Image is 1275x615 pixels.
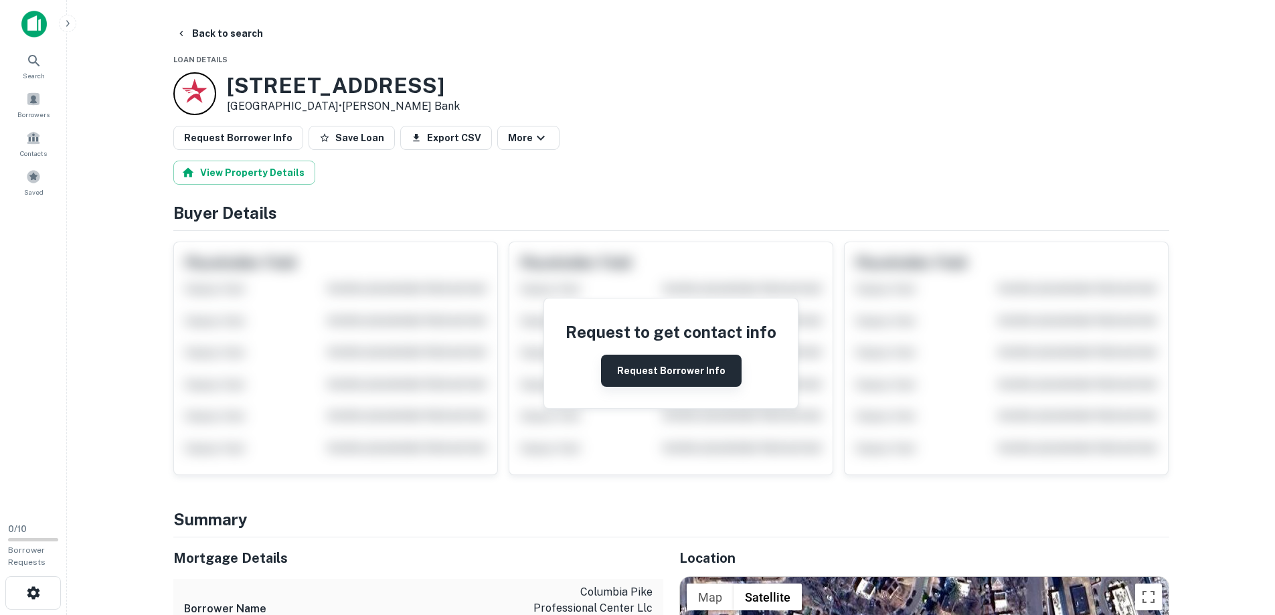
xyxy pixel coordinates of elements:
span: Search [23,70,45,81]
span: Saved [24,187,44,197]
a: Borrowers [4,86,63,122]
span: Borrowers [17,109,50,120]
button: Show satellite imagery [734,584,802,610]
button: View Property Details [173,161,315,185]
span: Loan Details [173,56,228,64]
span: Contacts [20,148,47,159]
button: More [497,126,560,150]
h3: [STREET_ADDRESS] [227,73,460,98]
h5: Mortgage Details [173,548,663,568]
button: Back to search [171,21,268,46]
p: [GEOGRAPHIC_DATA] • [227,98,460,114]
img: capitalize-icon.png [21,11,47,37]
button: Request Borrower Info [601,355,742,387]
h4: Buyer Details [173,201,1169,225]
h5: Location [679,548,1169,568]
h4: Summary [173,507,1169,531]
a: Saved [4,164,63,200]
button: Toggle fullscreen view [1135,584,1162,610]
a: Search [4,48,63,84]
button: Export CSV [400,126,492,150]
a: Contacts [4,125,63,161]
button: Save Loan [309,126,395,150]
h4: Request to get contact info [566,320,776,344]
span: Borrower Requests [8,545,46,567]
button: Request Borrower Info [173,126,303,150]
span: 0 / 10 [8,524,27,534]
button: Show street map [687,584,734,610]
a: [PERSON_NAME] Bank [342,100,460,112]
iframe: Chat Widget [1208,508,1275,572]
